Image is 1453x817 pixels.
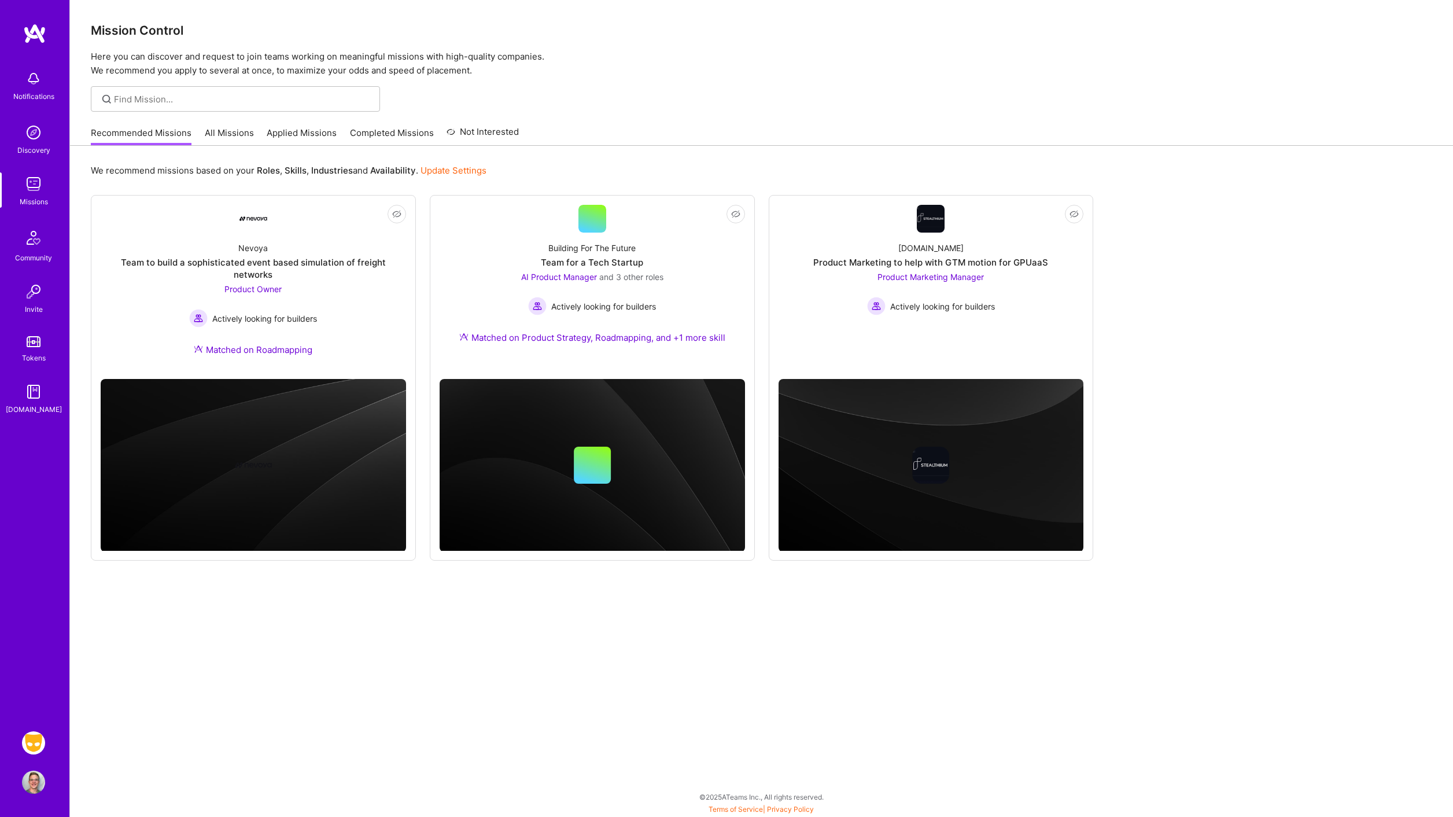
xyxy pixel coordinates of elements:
div: [DOMAIN_NAME] [6,403,62,415]
a: Privacy Policy [767,805,814,814]
i: icon SearchGrey [100,93,113,106]
span: AI Product Manager [521,272,597,282]
b: Skills [285,165,307,176]
img: Actively looking for builders [189,309,208,327]
span: Product Owner [224,284,282,294]
b: Industries [311,165,353,176]
div: Nevoya [238,242,268,254]
div: Community [15,252,52,264]
span: Product Marketing Manager [877,272,984,282]
div: Invite [25,303,43,315]
a: Company Logo[DOMAIN_NAME]Product Marketing to help with GTM motion for GPUaaSProduct Marketing Ma... [779,205,1084,370]
a: Completed Missions [350,127,434,146]
a: Terms of Service [709,805,763,814]
div: Discovery [17,144,50,156]
h3: Mission Control [91,23,1432,38]
img: Company Logo [917,205,945,233]
div: Team for a Tech Startup [541,256,643,268]
img: bell [22,67,45,90]
img: discovery [22,121,45,144]
div: Missions [20,196,48,208]
span: Actively looking for builders [212,312,317,325]
span: Actively looking for builders [551,300,656,312]
img: Ateam Purple Icon [194,344,203,354]
img: teamwork [22,172,45,196]
div: © 2025 ATeams Inc., All rights reserved. [69,782,1453,811]
i: icon EyeClosed [731,209,740,219]
div: Team to build a sophisticated event based simulation of freight networks [101,256,406,281]
span: and 3 other roles [599,272,663,282]
a: Building For The FutureTeam for a Tech StartupAI Product Manager and 3 other rolesActively lookin... [440,205,745,370]
input: Find Mission... [114,93,371,105]
img: Actively looking for builders [528,297,547,315]
a: User Avatar [19,771,48,794]
div: Notifications [13,90,54,102]
img: Grindr: Product & Marketing [22,731,45,755]
div: [DOMAIN_NAME] [898,242,964,254]
img: User Avatar [22,771,45,794]
a: Recommended Missions [91,127,191,146]
div: Building For The Future [548,242,636,254]
a: Applied Missions [267,127,337,146]
img: tokens [27,336,40,347]
img: cover [440,379,745,551]
img: Company logo [235,447,272,484]
img: Company Logo [239,216,267,221]
img: guide book [22,380,45,403]
b: Availability [370,165,416,176]
span: | [709,805,814,814]
a: Update Settings [421,165,486,176]
i: icon EyeClosed [392,209,401,219]
div: Matched on Product Strategy, Roadmapping, and +1 more skill [459,332,725,344]
div: Matched on Roadmapping [194,344,312,356]
p: Here you can discover and request to join teams working on meaningful missions with high-quality ... [91,50,1432,78]
img: Invite [22,280,45,303]
img: logo [23,23,46,44]
p: We recommend missions based on your , , and . [91,164,486,176]
i: icon EyeClosed [1070,209,1079,219]
b: Roles [257,165,280,176]
img: Actively looking for builders [867,297,886,315]
a: Grindr: Product & Marketing [19,731,48,755]
img: Community [20,224,47,252]
a: All Missions [205,127,254,146]
div: Tokens [22,352,46,364]
img: Company logo [912,447,949,484]
img: Ateam Purple Icon [459,332,469,341]
a: Company LogoNevoyaTeam to build a sophisticated event based simulation of freight networksProduct... [101,205,406,370]
div: Product Marketing to help with GTM motion for GPUaaS [813,256,1048,268]
span: Actively looking for builders [890,300,995,312]
a: Not Interested [447,125,519,146]
img: cover [101,379,406,551]
img: cover [779,379,1084,551]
